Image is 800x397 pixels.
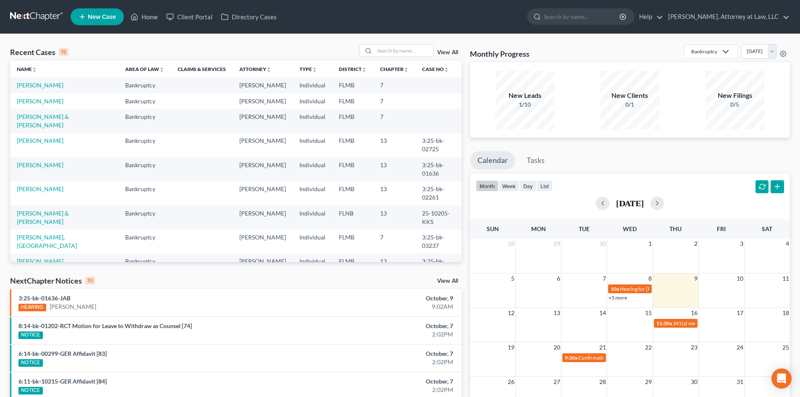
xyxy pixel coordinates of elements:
td: Individual [293,77,332,93]
span: Wed [623,225,637,232]
td: [PERSON_NAME] [233,254,293,278]
div: October, 7 [314,377,453,386]
td: 25-10205-KKS [415,205,461,229]
div: New Leads [496,91,554,100]
a: [PERSON_NAME] [17,161,63,168]
a: 3:25-bk-01636-JAB [18,294,71,302]
td: [PERSON_NAME] [233,133,293,157]
a: Case Nounfold_more [422,66,449,72]
input: Search by name... [375,45,433,57]
span: Hearing for [PERSON_NAME], 3rd and [PERSON_NAME] [620,286,745,292]
td: Individual [293,181,332,205]
i: unfold_more [159,67,164,72]
a: [PERSON_NAME] [17,82,63,89]
a: Area of Lawunfold_more [125,66,164,72]
span: 31 [736,377,744,387]
td: FLMB [332,157,373,181]
span: 15 [644,308,653,318]
td: [PERSON_NAME] [233,229,293,253]
span: 3 [739,239,744,249]
td: FLMB [332,254,373,278]
button: month [476,180,498,192]
td: FLMB [332,229,373,253]
td: Individual [293,109,332,133]
a: +5 more [609,294,627,301]
td: FLMB [332,133,373,157]
i: unfold_more [32,67,37,72]
div: 0/5 [706,100,764,109]
div: Open Intercom Messenger [771,368,792,389]
a: Directory Cases [217,9,281,24]
input: Search by name... [544,9,621,24]
td: Bankruptcy [118,157,171,181]
td: FLMB [332,93,373,109]
span: 341(a) meeting for [PERSON_NAME] [673,320,754,326]
td: Bankruptcy [118,109,171,133]
div: October, 9 [314,294,453,302]
a: Districtunfold_more [339,66,367,72]
i: unfold_more [266,67,271,72]
a: Help [635,9,663,24]
h3: Monthly Progress [470,49,530,59]
span: 28 [507,239,515,249]
span: 22 [644,342,653,352]
td: 7 [373,77,415,93]
td: Bankruptcy [118,254,171,278]
div: HEARING [18,304,46,311]
button: day [519,180,537,192]
td: Bankruptcy [118,181,171,205]
span: 2 [693,239,698,249]
span: Confirmation hearing for [PERSON_NAME] [578,355,674,361]
td: 3:25-bk-01636 [415,157,461,181]
h2: [DATE] [616,199,644,208]
td: 3:25-bk-03237 [415,229,461,253]
span: 29 [644,377,653,387]
td: Individual [293,229,332,253]
span: Mon [531,225,546,232]
td: [PERSON_NAME] [233,77,293,93]
button: week [498,180,519,192]
a: [PERSON_NAME], [GEOGRAPHIC_DATA] [17,234,77,249]
td: [PERSON_NAME] [233,93,293,109]
a: [PERSON_NAME] [17,137,63,144]
span: Sun [487,225,499,232]
span: 5 [510,273,515,284]
span: 20 [553,342,561,352]
a: View All [437,278,458,284]
div: October, 7 [314,350,453,358]
a: Chapterunfold_more [380,66,409,72]
a: Attorneyunfold_more [239,66,271,72]
td: Bankruptcy [118,93,171,109]
a: [PERSON_NAME] [50,302,96,311]
div: New Clients [601,91,659,100]
span: 27 [553,377,561,387]
td: 7 [373,229,415,253]
div: 1/10 [496,100,554,109]
span: 9:30a [565,355,577,361]
td: FLMB [332,77,373,93]
td: FLMB [332,181,373,205]
td: 13 [373,157,415,181]
a: [PERSON_NAME] & [PERSON_NAME] [17,113,69,129]
span: 16 [690,308,698,318]
div: Bankruptcy [691,48,717,55]
a: [PERSON_NAME], Attorney at Law, LLC [664,9,790,24]
td: 3:25-bk-02725 [415,133,461,157]
span: 8 [648,273,653,284]
td: [PERSON_NAME] [233,181,293,205]
a: Calendar [470,151,515,170]
div: Recent Cases [10,47,68,57]
span: 9 [693,273,698,284]
a: Home [126,9,162,24]
td: FLNB [332,205,373,229]
a: [PERSON_NAME] [17,185,63,192]
span: 30 [598,239,607,249]
span: 29 [553,239,561,249]
td: Individual [293,157,332,181]
td: Individual [293,133,332,157]
span: 7 [602,273,607,284]
span: 17 [736,308,744,318]
span: 12 [507,308,515,318]
td: Bankruptcy [118,77,171,93]
a: 6:14-bk-00299-GER Affidavit [83] [18,350,107,357]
